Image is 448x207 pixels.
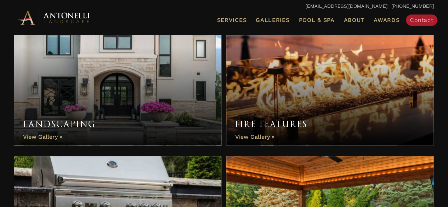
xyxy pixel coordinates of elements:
[14,2,434,11] p: | [PHONE_NUMBER]
[374,17,399,23] span: Awards
[299,17,334,23] span: Pool & Spa
[14,8,92,27] img: Antonelli Horizontal Logo
[306,3,387,9] a: [EMAIL_ADDRESS][DOMAIN_NAME]
[217,17,246,23] span: Services
[410,17,433,23] span: Contact
[214,16,249,25] a: Services
[406,15,437,26] a: Contact
[296,16,337,25] a: Pool & Spa
[344,17,364,23] span: About
[253,16,292,25] a: Galleries
[256,17,289,23] span: Galleries
[341,16,367,25] a: About
[371,16,402,25] a: Awards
